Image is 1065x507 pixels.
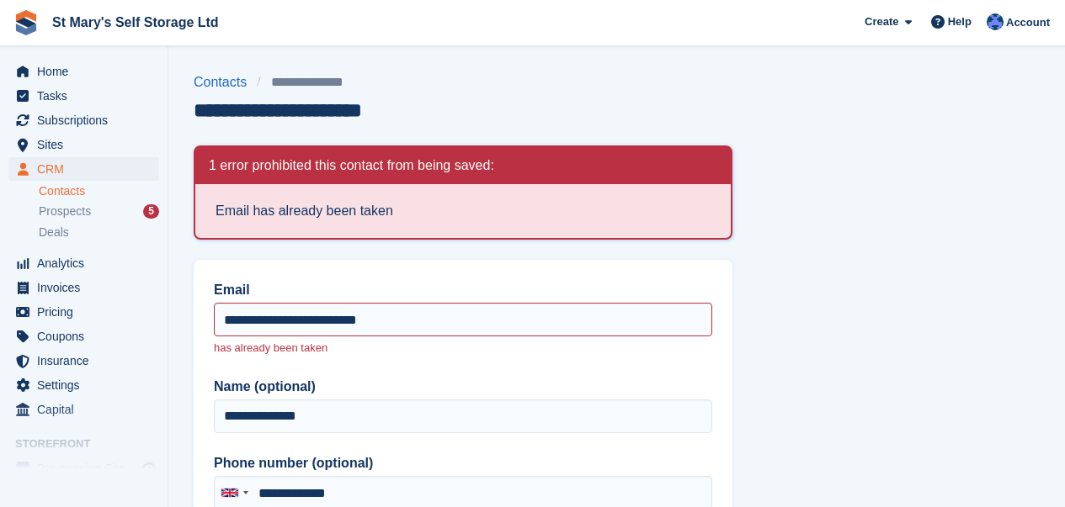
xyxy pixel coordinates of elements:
[39,203,91,219] span: Prospects
[865,13,898,30] span: Create
[39,224,69,240] span: Deals
[139,458,159,478] a: Preview store
[37,373,138,397] span: Settings
[37,325,138,348] span: Coupons
[37,300,138,324] span: Pricing
[8,60,159,83] a: menu
[39,183,159,199] a: Contacts
[37,398,138,421] span: Capital
[8,251,159,275] a: menu
[37,251,138,275] span: Analytics
[37,157,138,181] span: CRM
[45,8,226,36] a: St Mary's Self Storage Ltd
[37,133,138,156] span: Sites
[216,201,711,221] li: Email has already been taken
[1006,14,1050,31] span: Account
[37,108,138,132] span: Subscriptions
[214,280,712,300] label: Email
[37,349,138,372] span: Insurance
[214,340,712,356] p: has already been taken
[8,325,159,348] a: menu
[15,436,168,452] span: Storefront
[8,398,159,421] a: menu
[8,373,159,397] a: menu
[194,72,362,92] nav: breadcrumbs
[37,84,138,108] span: Tasks
[37,276,138,299] span: Invoices
[8,276,159,299] a: menu
[948,13,972,30] span: Help
[8,133,159,156] a: menu
[39,224,159,241] a: Deals
[8,84,159,108] a: menu
[143,204,159,219] div: 5
[214,453,712,473] label: Phone number (optional)
[194,72,257,92] a: Contacts
[8,349,159,372] a: menu
[987,13,1004,30] img: Matthew Keenan
[214,377,712,397] label: Name (optional)
[37,457,138,480] span: Pre-opening Site
[37,60,138,83] span: Home
[209,157,494,174] h2: 1 error prohibited this contact from being saved:
[8,108,159,132] a: menu
[13,10,39,35] img: stora-icon-8386f47178a22dfd0bd8f6a31ec36ba5ce8667c1dd55bd0f319d3a0aa187defe.svg
[8,300,159,324] a: menu
[8,157,159,181] a: menu
[8,457,159,480] a: menu
[39,203,159,220] a: Prospects 5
